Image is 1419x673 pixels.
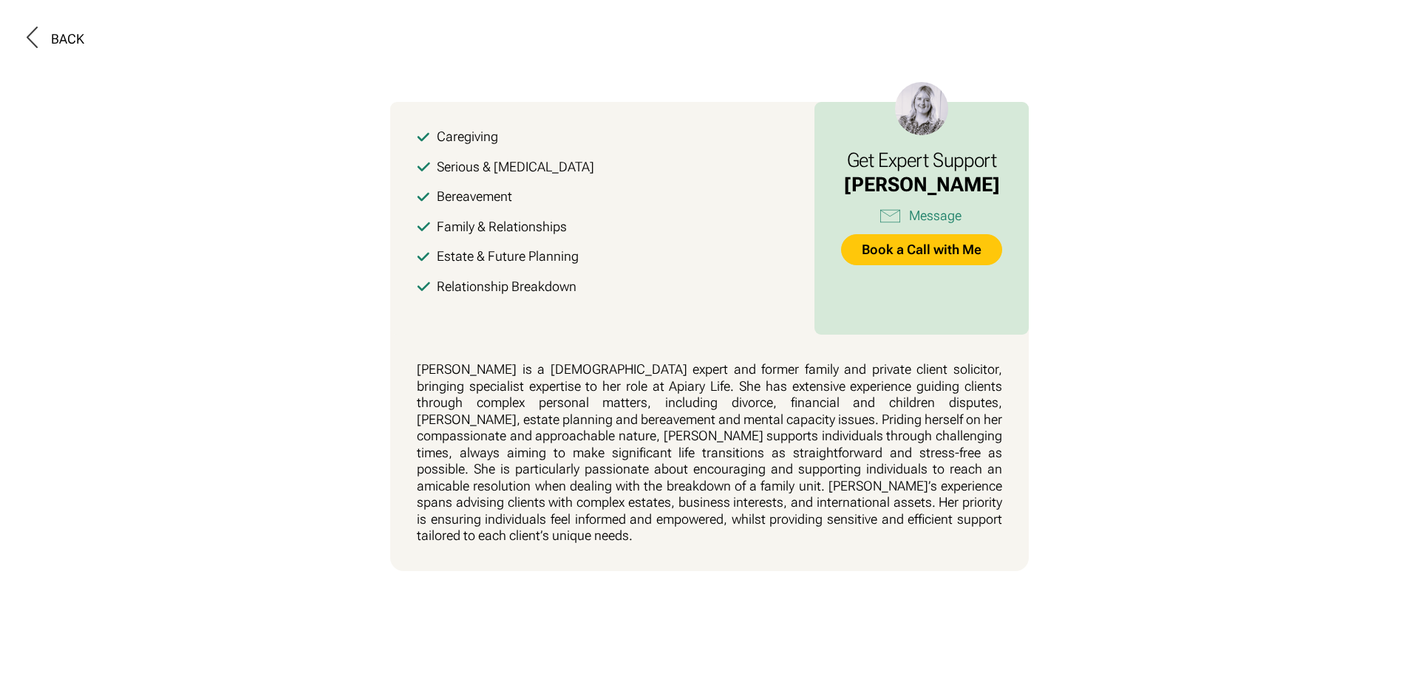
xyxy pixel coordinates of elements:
div: Relationship Breakdown [437,279,576,295]
div: Back [51,31,84,48]
div: Estate & Future Planning [437,248,579,265]
div: Message [909,208,962,225]
div: Caregiving [437,129,498,146]
div: Family & Relationships [437,219,567,236]
div: [PERSON_NAME] [844,173,1000,198]
button: Back [27,27,84,52]
a: Message [841,204,1002,228]
a: Book a Call with Me [841,234,1002,266]
h3: Get Expert Support [844,148,1000,172]
div: Bereavement [437,188,512,205]
div: Serious & [MEDICAL_DATA] [437,159,594,176]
